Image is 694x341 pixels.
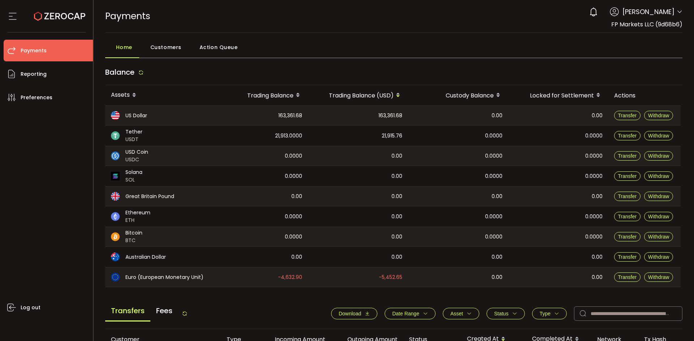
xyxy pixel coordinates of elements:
[592,273,603,281] span: 0.00
[105,89,217,101] div: Assets
[532,308,567,319] button: Type
[125,148,148,156] span: USD Coin
[614,212,641,221] button: Transfer
[125,128,142,136] span: Tether
[618,113,637,118] span: Transfer
[378,112,402,120] span: 163,361.68
[111,232,120,241] img: btc_portfolio.svg
[285,233,302,241] span: 0.0000
[508,89,608,101] div: Locked for Settlement
[648,173,669,179] span: Withdraw
[592,112,603,120] span: 0.00
[540,311,551,316] span: Type
[648,113,669,118] span: Withdraw
[391,213,402,221] span: 0.00
[111,253,120,261] img: aud_portfolio.svg
[585,152,603,160] span: 0.0000
[278,112,302,120] span: 163,361.68
[585,172,603,180] span: 0.0000
[391,253,402,261] span: 0.00
[648,214,669,219] span: Withdraw
[644,192,673,201] button: Withdraw
[611,20,682,29] span: FP Markets LLC (9d68b6)
[614,272,641,282] button: Transfer
[339,311,361,316] span: Download
[150,40,181,54] span: Customers
[648,133,669,139] span: Withdraw
[592,192,603,201] span: 0.00
[125,274,204,281] span: Euro (European Monetary Unit)
[125,209,150,217] span: Ethereum
[278,273,302,281] span: -4,632.90
[614,111,641,120] button: Transfer
[618,214,637,219] span: Transfer
[125,217,150,224] span: ETH
[21,45,47,56] span: Payments
[125,156,148,163] span: USDC
[494,311,509,316] span: Status
[105,10,150,22] span: Payments
[648,254,669,260] span: Withdraw
[618,274,637,280] span: Transfer
[618,234,637,240] span: Transfer
[308,89,408,101] div: Trading Balance (USD)
[385,308,436,319] button: Date Range
[487,308,525,319] button: Status
[379,273,402,281] span: -5,452.65
[285,213,302,221] span: 0.0000
[614,252,641,262] button: Transfer
[200,40,238,54] span: Action Queue
[125,229,142,237] span: Bitcoin
[125,169,142,176] span: Solana
[644,212,673,221] button: Withdraw
[217,89,308,101] div: Trading Balance
[618,173,637,179] span: Transfer
[644,272,673,282] button: Withdraw
[485,152,502,160] span: 0.0000
[150,301,178,320] span: Fees
[125,193,174,200] span: Great Britain Pound
[622,7,674,17] span: [PERSON_NAME]
[618,133,637,139] span: Transfer
[492,253,502,261] span: 0.00
[618,193,637,199] span: Transfer
[492,273,502,281] span: 0.00
[291,192,302,201] span: 0.00
[592,253,603,261] span: 0.00
[111,152,120,160] img: usdc_portfolio.svg
[382,132,402,140] span: 21,915.76
[614,131,641,140] button: Transfer
[105,301,150,322] span: Transfers
[644,252,673,262] button: Withdraw
[585,213,603,221] span: 0.0000
[125,112,147,119] span: US Dollar
[125,136,142,143] span: USDT
[618,153,637,159] span: Transfer
[21,69,47,79] span: Reporting
[644,232,673,241] button: Withdraw
[125,237,142,244] span: BTC
[648,153,669,159] span: Withdraw
[648,234,669,240] span: Withdraw
[618,254,637,260] span: Transfer
[644,131,673,140] button: Withdraw
[585,233,603,241] span: 0.0000
[391,172,402,180] span: 0.00
[391,233,402,241] span: 0.00
[644,171,673,181] button: Withdraw
[275,132,302,140] span: 21,913.0000
[111,273,120,281] img: eur_portfolio.svg
[492,112,502,120] span: 0.00
[285,172,302,180] span: 0.0000
[644,111,673,120] button: Withdraw
[391,152,402,160] span: 0.00
[485,213,502,221] span: 0.0000
[111,111,120,120] img: usd_portfolio.svg
[614,151,641,161] button: Transfer
[116,40,132,54] span: Home
[644,151,673,161] button: Withdraw
[111,192,120,201] img: gbp_portfolio.svg
[331,308,377,319] button: Download
[485,233,502,241] span: 0.0000
[291,253,302,261] span: 0.00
